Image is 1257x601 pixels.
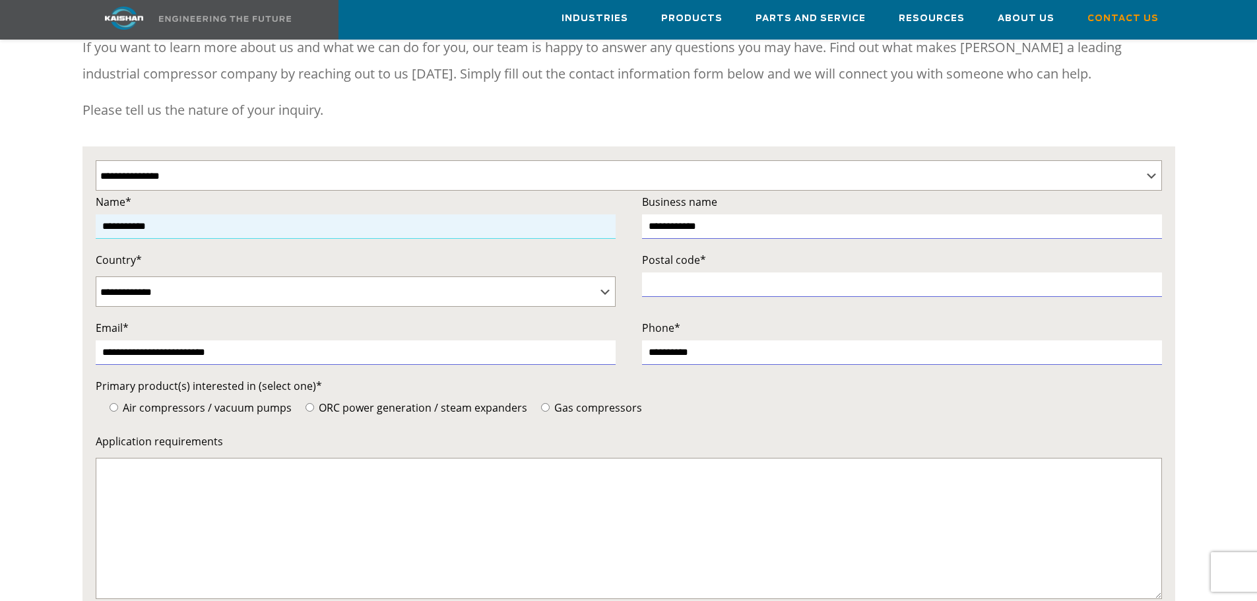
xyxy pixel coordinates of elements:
[562,11,628,26] span: Industries
[306,403,314,412] input: ORC power generation / steam expanders
[75,7,174,30] img: kaishan logo
[159,16,291,22] img: Engineering the future
[562,1,628,36] a: Industries
[96,251,616,269] label: Country*
[541,403,550,412] input: Gas compressors
[998,11,1054,26] span: About Us
[1087,1,1159,36] a: Contact Us
[642,319,1162,337] label: Phone*
[899,11,965,26] span: Resources
[899,1,965,36] a: Resources
[661,1,723,36] a: Products
[998,1,1054,36] a: About Us
[96,319,616,337] label: Email*
[661,11,723,26] span: Products
[120,400,292,415] span: Air compressors / vacuum pumps
[96,432,1162,451] label: Application requirements
[96,193,616,211] label: Name*
[110,403,118,412] input: Air compressors / vacuum pumps
[642,193,1162,211] label: Business name
[1087,11,1159,26] span: Contact Us
[316,400,527,415] span: ORC power generation / steam expanders
[552,400,642,415] span: Gas compressors
[642,251,1162,269] label: Postal code*
[82,34,1175,87] p: If you want to learn more about us and what we can do for you, our team is happy to answer any qu...
[756,11,866,26] span: Parts and Service
[756,1,866,36] a: Parts and Service
[82,97,1175,123] p: Please tell us the nature of your inquiry.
